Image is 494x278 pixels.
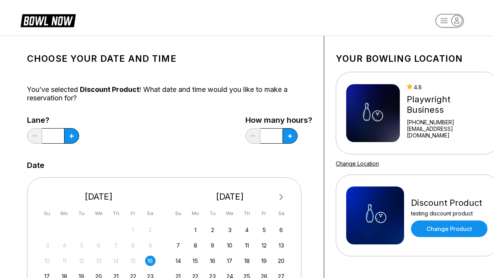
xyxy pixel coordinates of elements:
div: Choose Monday, September 15th, 2025 [190,256,201,266]
div: [PHONE_NUMBER] [407,119,489,125]
div: Mo [190,208,201,219]
div: Not available Saturday, August 2nd, 2025 [145,225,156,235]
div: Choose Tuesday, September 16th, 2025 [207,256,218,266]
div: Mo [59,208,69,219]
div: Choose Sunday, September 7th, 2025 [173,240,183,251]
div: testing discount product [411,210,487,217]
div: [DATE] [39,192,159,202]
div: Choose Monday, September 1st, 2025 [190,225,201,235]
div: Not available Wednesday, August 6th, 2025 [93,240,104,251]
div: Choose Friday, September 5th, 2025 [259,225,269,235]
div: Choose Wednesday, September 17th, 2025 [225,256,235,266]
div: Not available Sunday, August 10th, 2025 [42,256,52,266]
div: Not available Friday, August 1st, 2025 [128,225,138,235]
div: Choose Thursday, September 11th, 2025 [242,240,252,251]
a: [EMAIL_ADDRESS][DOMAIN_NAME] [407,125,489,139]
div: Not available Monday, August 4th, 2025 [59,240,69,251]
label: Date [27,161,44,170]
img: Playwright Business [346,84,400,142]
div: Choose Tuesday, September 9th, 2025 [207,240,218,251]
button: Next Month [275,191,288,203]
div: Tu [76,208,87,219]
div: Choose Saturday, September 13th, 2025 [276,240,286,251]
label: How many hours? [245,116,312,124]
div: Choose Saturday, September 6th, 2025 [276,225,286,235]
div: Th [111,208,121,219]
div: You’ve selected ! What date and time would you like to make a reservation for? [27,85,312,102]
div: 4.8 [407,84,489,90]
div: Not available Tuesday, August 5th, 2025 [76,240,87,251]
img: Discount Product [346,186,404,244]
h1: Choose your Date and time [27,53,312,64]
div: Choose Saturday, August 16th, 2025 [145,256,156,266]
div: Choose Thursday, September 4th, 2025 [242,225,252,235]
div: Not available Wednesday, August 13th, 2025 [93,256,104,266]
div: Th [242,208,252,219]
div: Choose Tuesday, September 2nd, 2025 [207,225,218,235]
div: Choose Wednesday, September 10th, 2025 [225,240,235,251]
div: Playwright Business [407,94,489,115]
div: Not available Thursday, August 14th, 2025 [111,256,121,266]
div: We [225,208,235,219]
div: [DATE] [170,192,290,202]
div: Choose Sunday, September 14th, 2025 [173,256,183,266]
div: Choose Monday, September 8th, 2025 [190,240,201,251]
label: Lane? [27,116,79,124]
div: Choose Wednesday, September 3rd, 2025 [225,225,235,235]
div: Choose Saturday, September 20th, 2025 [276,256,286,266]
div: Not available Sunday, August 3rd, 2025 [42,240,52,251]
div: Not available Friday, August 8th, 2025 [128,240,138,251]
div: Not available Thursday, August 7th, 2025 [111,240,121,251]
div: Sa [276,208,286,219]
div: Not available Saturday, August 9th, 2025 [145,240,156,251]
div: Choose Thursday, September 18th, 2025 [242,256,252,266]
div: Choose Friday, September 19th, 2025 [259,256,269,266]
div: Not available Friday, August 15th, 2025 [128,256,138,266]
div: Not available Monday, August 11th, 2025 [59,256,69,266]
div: Choose Friday, September 12th, 2025 [259,240,269,251]
div: Not available Tuesday, August 12th, 2025 [76,256,87,266]
div: Su [173,208,183,219]
div: Su [42,208,52,219]
div: Fr [259,208,269,219]
div: Fr [128,208,138,219]
div: Sa [145,208,156,219]
div: We [93,208,104,219]
a: Change Product [411,220,487,237]
div: Tu [207,208,218,219]
div: Discount Product [411,198,487,208]
a: Change Location [336,160,379,167]
span: Discount Product [80,85,139,93]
